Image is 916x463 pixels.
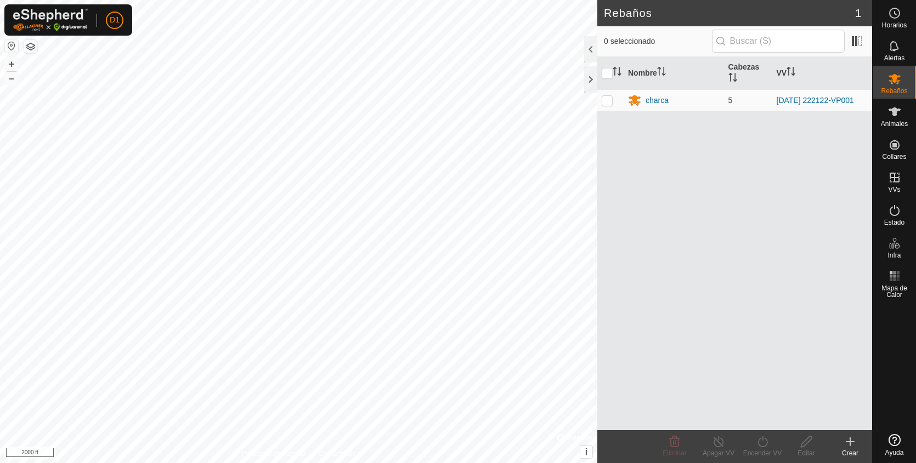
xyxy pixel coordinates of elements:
span: Animales [881,121,908,127]
span: Horarios [882,22,907,28]
span: 1 [855,5,861,21]
th: Cabezas [724,57,772,90]
p-sorticon: Activar para ordenar [657,68,666,77]
button: + [5,58,18,71]
span: Estado [884,219,904,226]
th: VV [772,57,873,90]
p-sorticon: Activar para ordenar [613,68,621,77]
span: Alertas [884,55,904,61]
img: Logo Gallagher [13,9,88,31]
div: Apagar VV [697,448,740,458]
input: Buscar (S) [712,30,845,53]
div: Encender VV [740,448,784,458]
span: Collares [882,153,906,160]
span: VVs [888,186,900,193]
th: Nombre [624,57,724,90]
span: Infra [887,252,901,259]
div: charca [646,95,669,106]
span: 5 [728,96,733,105]
div: Editar [784,448,828,458]
p-sorticon: Activar para ordenar [787,68,795,77]
span: Rebaños [881,88,907,94]
a: Política de Privacidad [242,449,305,459]
span: Mapa de Calor [875,285,913,298]
div: Crear [828,448,872,458]
span: Ayuda [885,449,904,456]
span: D1 [110,14,120,26]
a: Contáctenos [319,449,355,459]
button: i [580,446,592,458]
span: i [585,447,587,456]
span: Eliminar [663,449,686,457]
button: Restablecer Mapa [5,39,18,53]
p-sorticon: Activar para ordenar [728,75,737,83]
a: [DATE] 222122-VP001 [777,96,854,105]
button: Capas del Mapa [24,40,37,53]
a: Ayuda [873,430,916,460]
span: 0 seleccionado [604,36,712,47]
h2: Rebaños [604,7,855,20]
button: – [5,72,18,85]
